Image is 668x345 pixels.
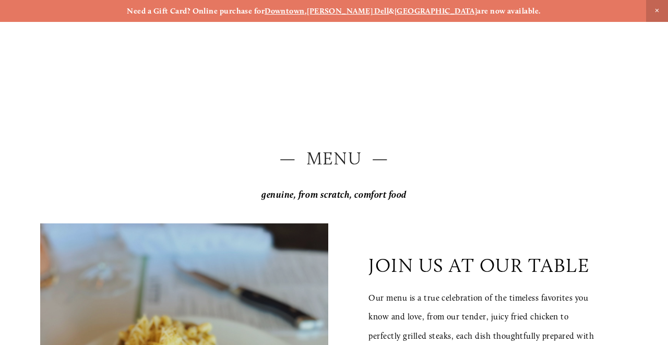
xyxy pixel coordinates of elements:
[265,6,305,16] a: Downtown
[368,254,589,277] p: join us at our table
[307,6,389,16] a: [PERSON_NAME] Dell
[389,6,394,16] strong: &
[305,6,307,16] strong: ,
[261,189,407,200] em: genuine, from scratch, comfort food
[40,146,628,171] h2: — Menu —
[477,6,541,16] strong: are now available.
[395,6,478,16] a: [GEOGRAPHIC_DATA]
[127,6,265,16] strong: Need a Gift Card? Online purchase for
